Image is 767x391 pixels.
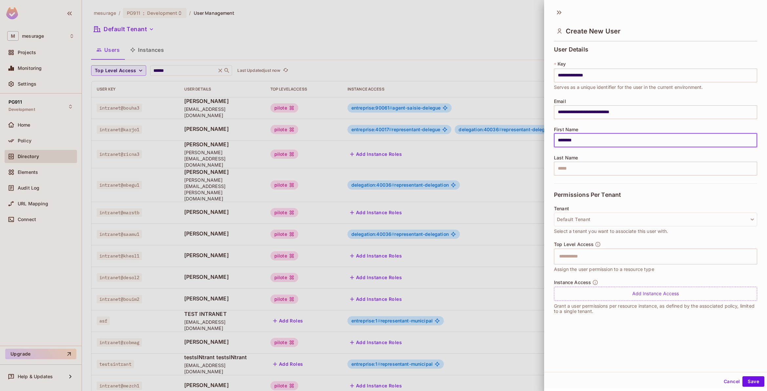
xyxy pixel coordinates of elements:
button: Open [754,256,755,257]
button: Default Tenant [554,213,757,226]
span: Instance Access [554,280,591,285]
span: First Name [554,127,579,132]
div: Add Instance Access [554,287,757,301]
span: User Details [554,46,588,53]
span: Select a tenant you want to associate this user with. [554,228,668,235]
span: Tenant [554,206,569,211]
span: Key [558,61,566,67]
p: Grant a user permissions per resource instance, as defined by the associated policy, limited to a... [554,303,757,314]
span: Assign the user permission to a resource type [554,266,654,273]
span: Create New User [566,27,620,35]
button: Save [742,376,764,387]
span: Serves as a unique identifier for the user in the current environment. [554,84,703,91]
span: Permissions Per Tenant [554,192,621,198]
span: Top Level Access [554,242,594,247]
button: Cancel [721,376,742,387]
span: Email [554,99,566,104]
span: Last Name [554,155,578,160]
